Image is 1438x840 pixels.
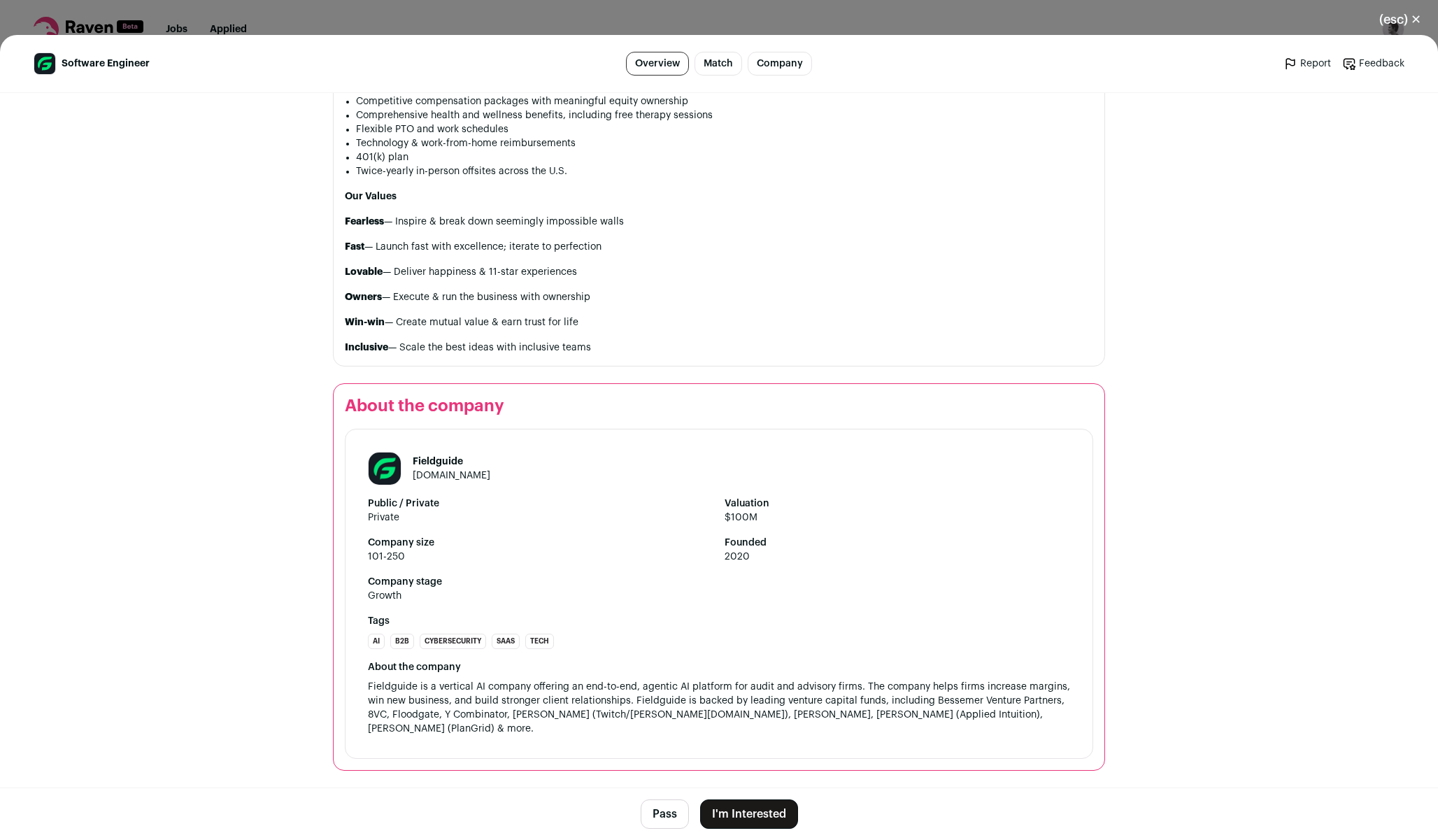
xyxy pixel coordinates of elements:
[700,799,798,829] button: I'm Interested
[368,575,1070,589] strong: Company stage
[34,53,55,74] img: 5d854e7782f6e8758e729a7a67ebee5349a9b029bc8386aa912e9f4f7cab99cf.png
[368,536,713,550] strong: Company size
[356,164,1093,178] li: Twice-yearly in-person offsites across the U.S.
[368,634,385,649] li: AI
[345,343,388,353] strong: Inclusive
[356,108,1093,122] li: Comprehensive health and wellness benefits, including free therapy sessions
[368,682,1073,734] span: Fieldguide is a vertical AI company offering an end-to-end, agentic AI platform for audit and adv...
[345,215,1093,229] p: — Inspire & break down seemingly impossible walls
[368,614,1070,628] strong: Tags
[368,497,713,511] strong: Public / Private
[413,471,490,480] a: [DOMAIN_NAME]
[345,318,385,327] strong: Win-win
[345,395,1093,418] h2: About the company
[368,589,401,603] div: Growth
[345,217,384,227] strong: Fearless
[725,550,1070,564] span: 2020
[1283,57,1331,71] a: Report
[368,550,713,564] span: 101-250
[1362,4,1438,35] button: Close modal
[356,122,1093,136] li: Flexible PTO and work schedules
[356,150,1093,164] li: 401(k) plan
[356,136,1093,150] li: Technology & work-from-home reimbursements
[345,190,1093,204] h3: Our Values
[345,290,1093,304] p: — Execute & run the business with ownership
[345,240,1093,254] p: — Launch fast with excellence; iterate to perfection
[626,52,689,76] a: Overview
[420,634,486,649] li: Cybersecurity
[1342,57,1404,71] a: Feedback
[356,94,1093,108] li: Competitive compensation packages with meaningful equity ownership
[345,242,364,252] strong: Fast
[345,315,1093,329] p: — Create mutual value & earn trust for life
[345,292,382,302] strong: Owners
[492,634,520,649] li: SaaS
[641,799,689,829] button: Pass
[725,497,1070,511] strong: Valuation
[413,455,490,469] h1: Fieldguide
[725,536,1070,550] strong: Founded
[369,453,401,485] img: 5d854e7782f6e8758e729a7a67ebee5349a9b029bc8386aa912e9f4f7cab99cf.png
[725,511,1070,525] span: $100M
[748,52,812,76] a: Company
[345,265,1093,279] p: — Deliver happiness & 11-star experiences
[345,341,1093,355] p: — Scale the best ideas with inclusive teams
[390,634,414,649] li: B2B
[345,267,383,277] strong: Lovable
[525,634,554,649] li: Tech
[368,511,713,525] span: Private
[368,660,1070,674] div: About the company
[695,52,742,76] a: Match
[62,57,150,71] span: Software Engineer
